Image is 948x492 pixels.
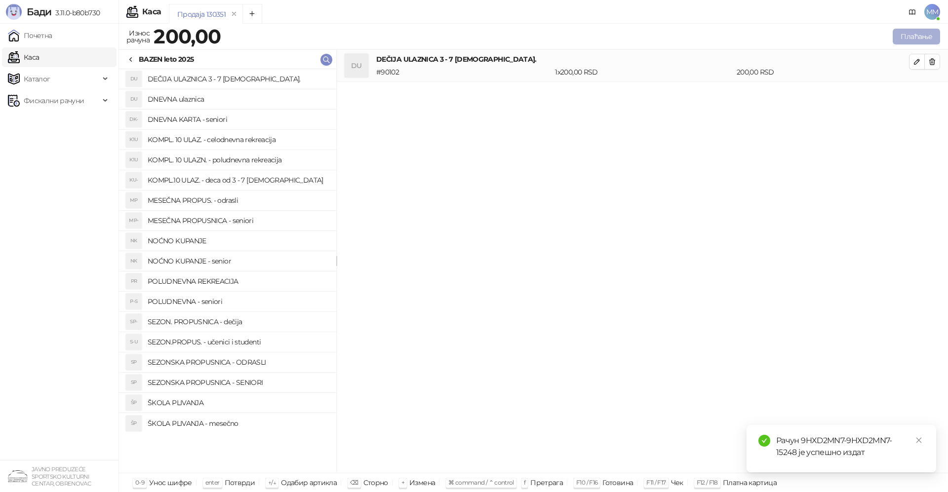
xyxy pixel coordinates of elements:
div: Чек [671,476,683,489]
h4: MESEČNA PROPUSNICA - seniori [148,213,328,228]
div: NK [126,253,142,269]
div: Потврди [225,476,255,489]
div: 1 x 200,00 RSD [553,67,735,77]
a: Почетна [8,26,52,45]
span: F12 / F18 [697,479,718,486]
span: Фискални рачуни [24,91,84,111]
div: DK- [126,112,142,127]
h4: MESEČNA PROPUS. - odrasli [148,192,328,208]
div: K1U [126,152,142,168]
a: Close [913,435,924,446]
span: f [524,479,525,486]
span: Бади [27,6,51,18]
div: 200,00 RSD [735,67,911,77]
div: Рачун 9HXD2MN7-9HXD2MN7-15248 је успешно издат [776,435,924,458]
span: + [401,479,404,486]
button: Плаћање [893,29,940,44]
span: 3.11.0-b80b730 [51,8,100,17]
div: P-S [126,294,142,309]
h4: DNEVNA ulaznica [148,91,328,107]
h4: KOMPL.10 ULAZ. - deca od 3 - 7 [DEMOGRAPHIC_DATA] [148,172,328,188]
a: Каса [8,47,39,67]
div: SP [126,354,142,370]
div: DU [126,91,142,107]
button: Add tab [242,4,262,24]
h4: NOĆNO KUPANJE [148,233,328,249]
span: F10 / F16 [576,479,597,486]
div: Продаја 130351 [177,9,226,20]
div: BAZEN leto 2025 [139,54,194,65]
h4: NOĆNO KUPANJE - senior [148,253,328,269]
div: MP- [126,213,142,228]
div: Готовина [602,476,633,489]
h4: ŠKOLA PLIVANJA - mesečno [148,416,328,431]
span: Каталог [24,69,50,89]
img: 64x64-companyLogo-4a28e1f8-f217-46d7-badd-69a834a81aaf.png [8,466,28,486]
a: Документација [905,4,920,20]
div: grid [119,69,336,473]
div: SP [126,375,142,390]
div: S-U [126,334,142,350]
div: PR [126,273,142,289]
div: MP [126,192,142,208]
div: K1U [126,132,142,148]
span: check-circle [758,435,770,447]
div: Каса [142,8,161,16]
span: enter [205,479,220,486]
h4: KOMPL. 10 ULAZ. - celodnevna rekreacija [148,132,328,148]
strong: 200,00 [154,24,221,48]
div: NK [126,233,142,249]
div: KU- [126,172,142,188]
h4: ŠKOLA PLIVANJA [148,395,328,411]
h4: POLUDNEVNA REKREACIJA [148,273,328,289]
small: JAVNO PREDUZEĆE SPORTSKO KULTURNI CENTAR, OBRENOVAC [32,466,91,487]
h4: SEZON. PROPUSNICA - dečija [148,314,328,330]
h4: POLUDNEVNA - seniori [148,294,328,309]
div: Одабир артикла [281,476,337,489]
div: DU [345,54,368,77]
span: ⌫ [350,479,358,486]
div: DU [126,71,142,87]
div: ŠP [126,395,142,411]
button: remove [228,10,240,18]
span: MM [924,4,940,20]
div: Унос шифре [149,476,192,489]
img: Logo [6,4,22,20]
span: ⌘ command / ⌃ control [448,479,514,486]
div: Измена [409,476,435,489]
h4: DEČIJA ULAZNICA 3 - 7 [DEMOGRAPHIC_DATA]. [376,54,909,65]
div: # 90102 [374,67,553,77]
h4: SEZON.PROPUS. - učenici i studenti [148,334,328,350]
span: 0-9 [135,479,144,486]
h4: KOMPL. 10 ULAZN. - poludnevna rekreacija [148,152,328,168]
h4: DNEVNA KARTA - seniori [148,112,328,127]
h4: SEZONSKA PROPUSNICA - SENIORI [148,375,328,390]
div: Износ рачуна [124,27,152,46]
div: ŠP [126,416,142,431]
span: close [915,437,922,444]
div: SP- [126,314,142,330]
div: Претрага [530,476,563,489]
span: ↑/↓ [268,479,276,486]
div: Платна картица [723,476,777,489]
div: Сторно [363,476,388,489]
h4: DEČIJA ULAZNICA 3 - 7 [DEMOGRAPHIC_DATA]. [148,71,328,87]
h4: SEZONSKA PROPUSNICA - ODRASLI [148,354,328,370]
span: F11 / F17 [646,479,666,486]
